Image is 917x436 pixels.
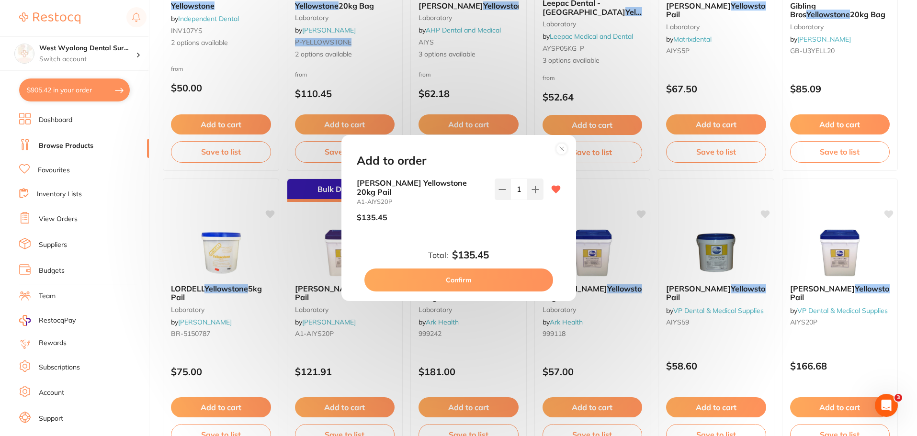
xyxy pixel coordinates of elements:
b: [PERSON_NAME] Yellowstone 20kg Pail [357,179,487,196]
b: $135.45 [452,249,489,261]
p: $135.45 [357,213,387,222]
label: Total: [428,251,448,259]
small: A1-AIYS20P [357,198,487,205]
span: 3 [894,394,902,402]
h2: Add to order [357,154,426,168]
iframe: Intercom live chat [875,394,898,417]
button: Confirm [364,268,553,291]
